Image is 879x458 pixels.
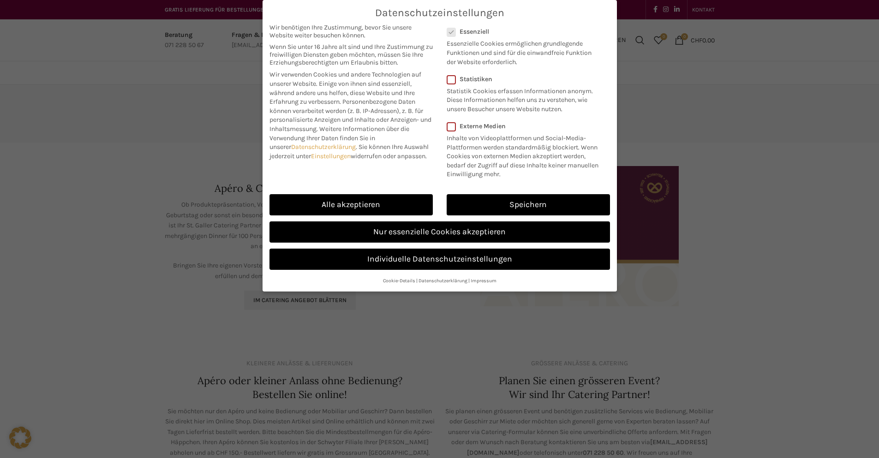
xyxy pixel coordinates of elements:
[447,36,598,66] p: Essenzielle Cookies ermöglichen grundlegende Funktionen und sind für die einwandfreie Funktion de...
[447,28,598,36] label: Essenziell
[269,194,433,215] a: Alle akzeptieren
[471,278,496,284] a: Impressum
[291,143,356,151] a: Datenschutzerklärung
[269,43,433,66] span: Wenn Sie unter 16 Jahre alt sind und Ihre Zustimmung zu freiwilligen Diensten geben möchten, müss...
[269,125,409,151] span: Weitere Informationen über die Verwendung Ihrer Daten finden Sie in unserer .
[419,278,467,284] a: Datenschutzerklärung
[447,194,610,215] a: Speichern
[269,249,610,270] a: Individuelle Datenschutzeinstellungen
[375,7,504,19] span: Datenschutzeinstellungen
[447,83,598,114] p: Statistik Cookies erfassen Informationen anonym. Diese Informationen helfen uns zu verstehen, wie...
[447,75,598,83] label: Statistiken
[447,130,604,179] p: Inhalte von Videoplattformen und Social-Media-Plattformen werden standardmäßig blockiert. Wenn Co...
[383,278,415,284] a: Cookie-Details
[269,221,610,243] a: Nur essenzielle Cookies akzeptieren
[311,152,351,160] a: Einstellungen
[269,143,429,160] span: Sie können Ihre Auswahl jederzeit unter widerrufen oder anpassen.
[269,24,433,39] span: Wir benötigen Ihre Zustimmung, bevor Sie unsere Website weiter besuchen können.
[269,71,421,106] span: Wir verwenden Cookies und andere Technologien auf unserer Website. Einige von ihnen sind essenzie...
[447,122,604,130] label: Externe Medien
[269,98,431,133] span: Personenbezogene Daten können verarbeitet werden (z. B. IP-Adressen), z. B. für personalisierte A...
